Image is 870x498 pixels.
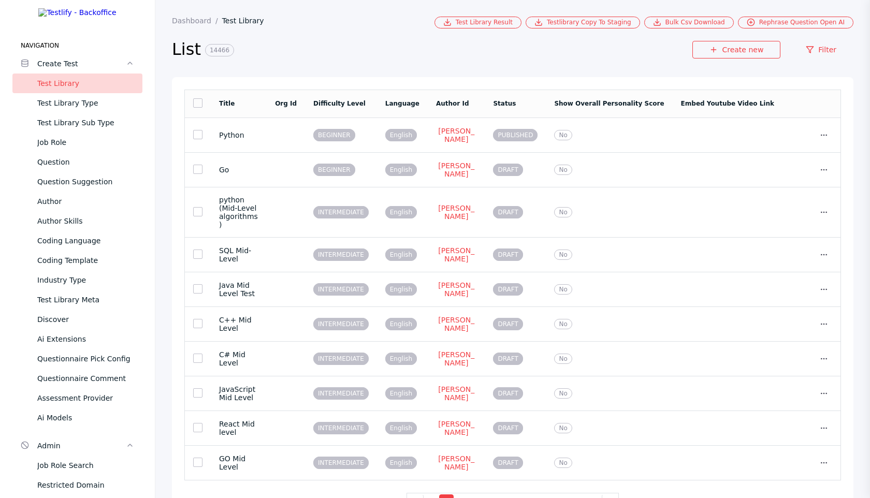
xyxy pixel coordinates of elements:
a: [PERSON_NAME] [436,281,476,298]
h2: List [172,39,692,61]
a: Title [219,100,235,107]
a: Test Library [12,74,142,93]
span: No [554,354,572,364]
span: No [554,319,572,329]
span: English [385,248,417,261]
a: [PERSON_NAME] [436,203,476,221]
a: Language [385,100,419,107]
div: Question [37,156,134,168]
span: INTERMEDIATE [313,248,369,261]
div: Test Library Meta [37,294,134,306]
div: Ai Extensions [37,333,134,345]
a: [PERSON_NAME] [436,419,476,437]
span: DRAFT [493,422,523,434]
span: English [385,422,417,434]
span: DRAFT [493,387,523,400]
div: Job Role Search [37,459,134,472]
a: [PERSON_NAME] [436,350,476,368]
div: Industry Type [37,274,134,286]
a: Question Suggestion [12,172,142,192]
a: Test Library Meta [12,290,142,310]
a: Ai Models [12,408,142,428]
a: Questionnaire Comment [12,369,142,388]
span: INTERMEDIATE [313,206,369,218]
span: INTERMEDIATE [313,457,369,469]
span: DRAFT [493,248,523,261]
span: INTERMEDIATE [313,353,369,365]
section: Go [219,166,258,174]
div: Test Library [37,77,134,90]
div: Author [37,195,134,208]
div: Assessment Provider [37,392,134,404]
span: No [554,284,572,295]
a: Author Id [436,100,469,107]
span: INTERMEDIATE [313,318,369,330]
a: Ai Extensions [12,329,142,349]
a: Rephrase Question Open AI [738,17,853,28]
div: Create Test [37,57,126,70]
a: Test Library [222,17,272,25]
img: Testlify - Backoffice [38,8,116,17]
a: Job Role Search [12,456,142,475]
span: No [554,207,572,217]
section: React Mid level [219,420,258,436]
span: No [554,458,572,468]
span: DRAFT [493,283,523,296]
span: English [385,164,417,176]
div: Coding Language [37,235,134,247]
a: Test Library Type [12,93,142,113]
a: Question [12,152,142,172]
a: Org Id [275,100,297,107]
span: DRAFT [493,457,523,469]
span: DRAFT [493,164,523,176]
div: Questionnaire Pick Config [37,353,134,365]
a: Test Library Sub Type [12,113,142,133]
a: [PERSON_NAME] [436,315,476,333]
span: English [385,129,417,141]
div: Coding Template [37,254,134,267]
div: Author Skills [37,215,134,227]
a: Author [12,192,142,211]
div: Test Library Sub Type [37,116,134,129]
a: [PERSON_NAME] [436,126,476,144]
label: Navigation [12,41,142,50]
span: English [385,387,417,400]
div: Question Suggestion [37,175,134,188]
section: Python [219,131,258,139]
section: SQL Mid-Level [219,246,258,263]
a: Restricted Domain [12,475,142,495]
span: English [385,353,417,365]
span: PUBLISHED [493,129,538,141]
a: Coding Language [12,231,142,251]
a: Coding Template [12,251,142,270]
a: Show Overall Personality Score [554,100,664,107]
a: Test Library Result [434,17,521,28]
section: C# Mid Level [219,350,258,367]
span: BEGINNER [313,164,355,176]
span: INTERMEDIATE [313,422,369,434]
a: [PERSON_NAME] [436,161,476,179]
a: Author Skills [12,211,142,231]
section: JavaScript Mid Level [219,385,258,402]
a: Testlibrary Copy To Staging [526,17,640,28]
a: Difficulty Level [313,100,366,107]
a: Discover [12,310,142,329]
span: BEGINNER [313,129,355,141]
span: English [385,283,417,296]
section: Java Mid Level Test [219,281,258,298]
a: Dashboard [172,17,222,25]
div: Discover [37,313,134,326]
div: Job Role [37,136,134,149]
a: [PERSON_NAME] [436,246,476,263]
a: Status [493,100,516,107]
span: English [385,206,417,218]
span: English [385,318,417,330]
a: Questionnaire Pick Config [12,349,142,369]
a: Bulk Csv Download [644,17,734,28]
span: English [385,457,417,469]
span: No [554,250,572,260]
span: No [554,388,572,399]
a: Embed Youtube Video Link [681,100,774,107]
div: Restricted Domain [37,479,134,491]
div: Ai Models [37,412,134,424]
